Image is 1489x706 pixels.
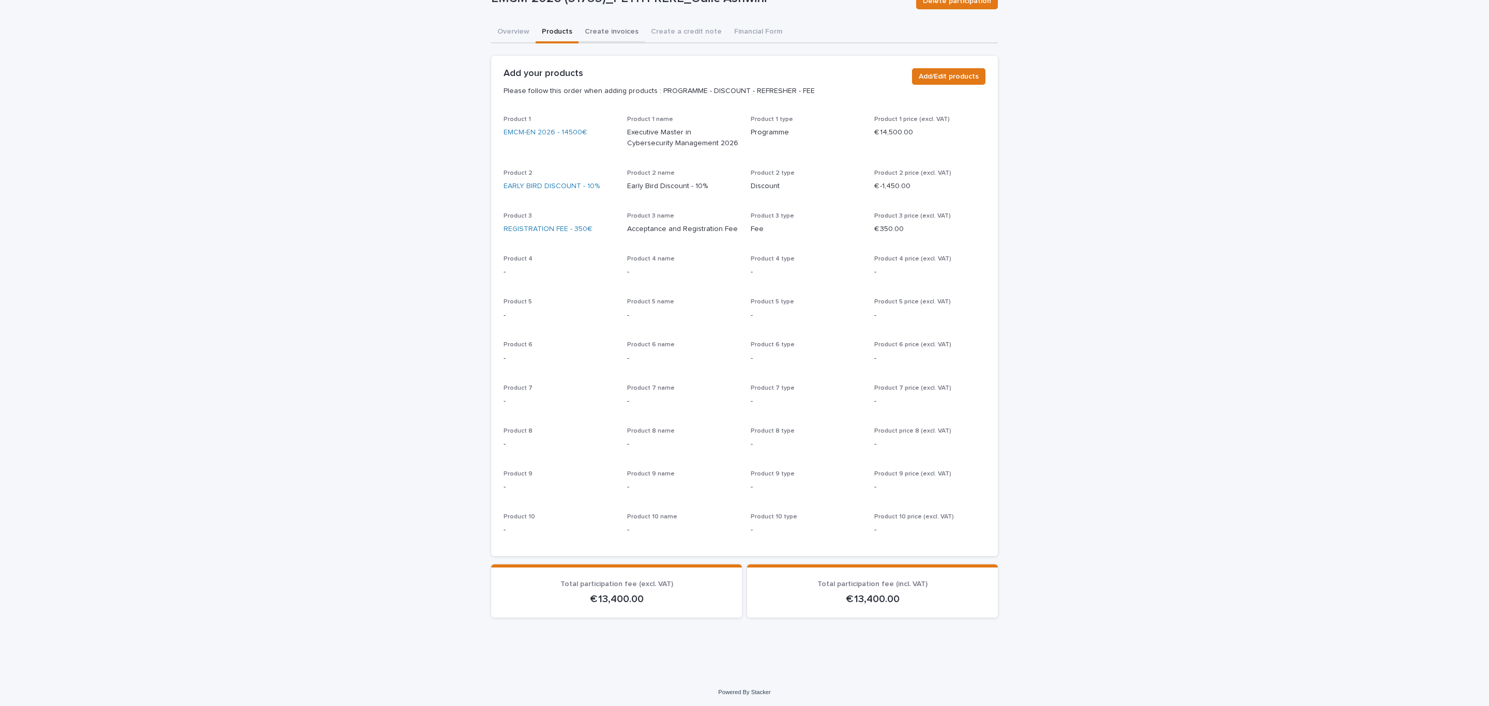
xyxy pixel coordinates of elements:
a: REGISTRATION FEE - 350€ [504,224,592,235]
span: Product 3 price (excl. VAT) [874,213,951,219]
p: Programme [751,127,862,138]
button: Financial Form [728,22,788,43]
span: Product 3 type [751,213,794,219]
span: Product 3 [504,213,532,219]
span: Product 9 type [751,471,795,477]
p: - [874,396,985,407]
p: - [504,353,615,364]
span: Product 6 name [627,342,675,348]
span: Product 9 [504,471,533,477]
p: - [751,482,862,493]
p: - [627,396,738,407]
button: Create a credit note [645,22,728,43]
p: € 350.00 [874,224,985,235]
p: - [751,310,862,321]
span: Product 10 [504,514,535,520]
span: Product 4 name [627,256,675,262]
p: - [874,439,985,450]
span: Product 5 price (excl. VAT) [874,299,951,305]
p: - [751,439,862,450]
p: - [874,310,985,321]
span: Product 10 price (excl. VAT) [874,514,954,520]
button: Overview [491,22,536,43]
p: - [627,525,738,535]
span: Product 1 type [751,116,793,122]
button: Create invoices [579,22,645,43]
p: - [627,482,738,493]
p: - [874,267,985,278]
p: - [751,525,862,535]
span: Product 7 [504,385,533,391]
p: - [504,525,615,535]
h2: Add your products [504,68,583,80]
p: Acceptance and Registration Fee [627,224,738,235]
button: Products [536,22,579,43]
span: Product 8 name [627,428,675,434]
p: Executive Master in Cybersecurity Management 2026 [627,127,738,149]
span: Product price 8 (excl. VAT) [874,428,951,434]
span: Product 2 [504,170,533,176]
span: Product 7 name [627,385,675,391]
p: - [504,482,615,493]
span: Product 9 name [627,471,675,477]
span: Product 6 type [751,342,795,348]
p: - [627,439,738,450]
span: Product 4 type [751,256,795,262]
span: Product 6 [504,342,533,348]
p: Please follow this order when adding products : PROGRAMME - DISCOUNT - REFRESHER - FEE [504,86,904,96]
span: Product 8 type [751,428,795,434]
span: Product 2 name [627,170,675,176]
p: - [874,482,985,493]
span: Product 10 type [751,514,797,520]
p: - [504,439,615,450]
p: - [751,396,862,407]
span: Product 6 price (excl. VAT) [874,342,951,348]
p: € 13,400.00 [759,593,985,605]
p: € 14,500.00 [874,127,913,138]
span: Product 5 name [627,299,674,305]
p: Discount [751,181,862,192]
span: Product 2 price (excl. VAT) [874,170,951,176]
span: Total participation fee (excl. VAT) [560,580,673,588]
span: Product 9 price (excl. VAT) [874,471,951,477]
a: Powered By Stacker [718,689,770,695]
span: Total participation fee (incl. VAT) [817,580,928,588]
p: - [874,525,985,535]
p: - [751,267,862,278]
p: - [874,353,985,364]
a: EARLY BIRD DISCOUNT - 10% [504,181,600,192]
span: Product 1 [504,116,531,122]
p: - [504,396,615,407]
p: - [627,310,738,321]
span: Product 1 price (excl. VAT) [874,116,950,122]
button: Add/Edit products [912,68,985,85]
p: - [504,267,615,278]
span: Product 8 [504,428,533,434]
p: € -1,450.00 [874,181,985,192]
span: Product 10 name [627,514,677,520]
span: Product 2 type [751,170,795,176]
p: Fee [751,224,862,235]
p: - [627,267,738,278]
span: Product 5 [504,299,532,305]
span: Product 1 name [627,116,673,122]
span: Product 4 price (excl. VAT) [874,256,951,262]
p: Early Bird Discount - 10% [627,181,738,192]
span: Add/Edit products [919,71,979,82]
span: Product 7 type [751,385,795,391]
span: Product 7 price (excl. VAT) [874,385,951,391]
span: Product 3 name [627,213,674,219]
p: - [627,353,738,364]
span: Product 5 type [751,299,794,305]
span: Product 4 [504,256,533,262]
p: € 13,400.00 [504,593,730,605]
a: EMCM-EN 2026 - 14500€ [504,127,587,138]
p: - [751,353,862,364]
p: - [504,310,615,321]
